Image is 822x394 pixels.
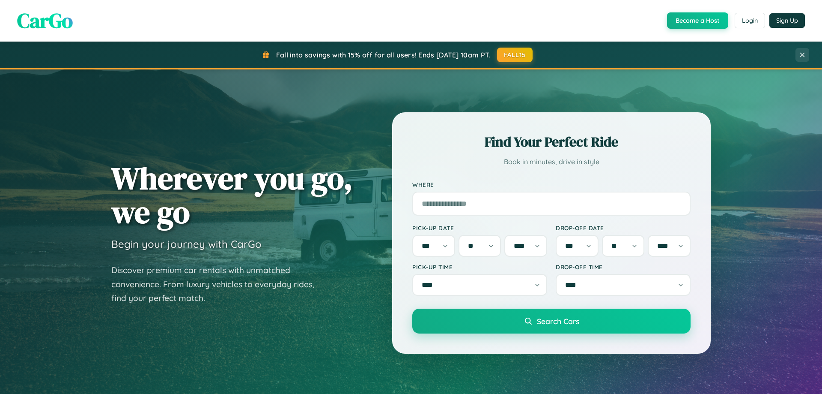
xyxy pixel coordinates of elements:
label: Drop-off Time [556,263,691,271]
span: Search Cars [537,316,579,326]
label: Drop-off Date [556,224,691,232]
h1: Wherever you go, we go [111,161,353,229]
span: CarGo [17,6,73,35]
p: Book in minutes, drive in style [412,156,691,168]
span: Fall into savings with 15% off for all users! Ends [DATE] 10am PT. [276,51,491,59]
p: Discover premium car rentals with unmatched convenience. From luxury vehicles to everyday rides, ... [111,263,325,305]
button: FALL15 [497,48,533,62]
h2: Find Your Perfect Ride [412,132,691,151]
button: Login [735,13,765,28]
label: Pick-up Date [412,224,547,232]
button: Become a Host [667,12,728,29]
label: Pick-up Time [412,263,547,271]
button: Sign Up [769,13,805,28]
button: Search Cars [412,309,691,334]
label: Where [412,181,691,188]
h3: Begin your journey with CarGo [111,238,262,250]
